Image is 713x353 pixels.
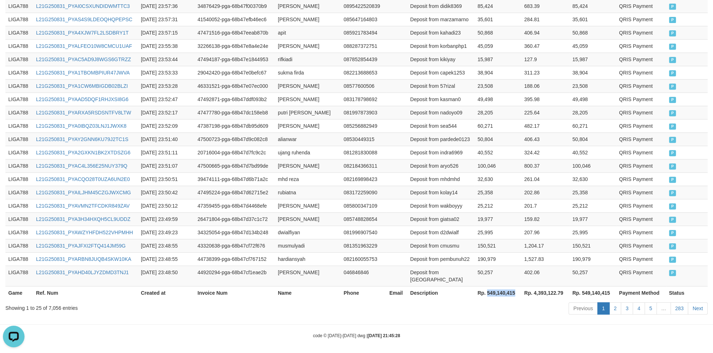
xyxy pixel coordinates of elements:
td: LIGA788 [5,79,33,92]
td: [DATE] 23:52:09 [138,119,195,132]
span: PAID [669,177,676,183]
td: [DATE] 23:49:59 [138,212,195,226]
a: 283 [670,302,688,314]
td: Deposit from cmusmu [407,239,474,252]
td: QRIS Payment [616,146,666,159]
td: 50,257 [474,266,521,286]
td: 23,508 [570,79,616,92]
th: Rp. 549,140,415 [570,286,616,299]
span: PAID [669,203,676,209]
td: 087852854439 [341,53,387,66]
td: 15,987 [474,53,521,66]
td: 150,521 [474,239,521,252]
td: Deposit from kolay14 [407,186,474,199]
td: 28,205 [570,106,616,119]
td: Deposit from [GEOGRAPHIC_DATA] [407,266,474,286]
td: [PERSON_NAME] [275,266,340,286]
td: 40,552 [570,146,616,159]
td: 402.06 [521,266,570,286]
td: LIGA788 [5,172,33,186]
span: PAID [669,30,676,36]
td: dwialfiyan [275,226,340,239]
td: 15,987 [570,53,616,66]
td: 32,630 [570,172,616,186]
a: … [656,302,671,314]
td: musmulyadi [275,239,340,252]
td: Deposit from indra6969 [407,146,474,159]
span: PAID [669,4,676,10]
td: 32266138-pga-68b47e8a4e24e [195,39,275,53]
td: 100,046 [570,159,616,172]
span: PAID [669,163,676,169]
a: L21G250831_PYA1CW6MBIGDB02BLZI [36,83,128,89]
a: L21G250831_PYAJFXI2FTQ414JM59G [36,243,126,249]
a: L21G250831_PYAHD40LJYZDMD3TNJ1 [36,270,129,275]
td: 39474111-pga-68b47d6b71a2c [195,172,275,186]
td: [DATE] 23:49:23 [138,226,195,239]
td: QRIS Payment [616,199,666,212]
td: 50,257 [570,266,616,286]
td: QRIS Payment [616,39,666,53]
td: Deposit from aryo526 [407,159,474,172]
td: 085256882949 [341,119,387,132]
a: L21G250831_PYA0IBQZ03LNJ1JWXK8 [36,123,126,129]
td: 082169898423 [341,172,387,186]
td: [DATE] 23:48:55 [138,252,195,266]
th: Rp. 549,140,415 [474,286,521,299]
td: QRIS Payment [616,26,666,39]
td: LIGA788 [5,92,33,106]
span: PAID [669,230,676,236]
td: Deposit from wakboyyy [407,199,474,212]
td: 35,601 [570,13,616,26]
td: 083172259090 [341,186,387,199]
td: [PERSON_NAME] [275,159,340,172]
span: PAID [669,243,676,249]
td: 088287372751 [341,39,387,53]
td: 202.86 [521,186,570,199]
td: 25,995 [474,226,521,239]
td: LIGA788 [5,132,33,146]
th: Status [666,286,708,299]
td: 46331521-pga-68b47e07ec000 [195,79,275,92]
td: [DATE] 23:57:15 [138,26,195,39]
td: QRIS Payment [616,119,666,132]
a: L21G250831_PYAS4S9LDEOQHQPEPSC [36,17,132,22]
td: 26471804-pga-68b47d37c1c72 [195,212,275,226]
td: QRIS Payment [616,159,666,172]
td: Deposit from sea544 [407,119,474,132]
th: Invoice Num [195,286,275,299]
td: 800.37 [521,159,570,172]
td: 38,904 [570,66,616,79]
td: 19,977 [570,212,616,226]
td: LIGA788 [5,39,33,53]
td: 081351963229 [341,239,387,252]
td: [PERSON_NAME] [275,13,340,26]
a: L21G250831_PYAWZYHFDH522VHPMHH [36,230,133,235]
td: 188.06 [521,79,570,92]
td: 25,358 [570,186,616,199]
td: 082184366311 [341,159,387,172]
td: QRIS Payment [616,13,666,26]
a: L21G250831_PYACQO28T0UZA6UN2E0 [36,176,130,182]
td: [DATE] 23:51:40 [138,132,195,146]
td: Deposit from pardede0123 [407,132,474,146]
td: Deposit from kasman0 [407,92,474,106]
td: [PERSON_NAME] [275,119,340,132]
span: PAID [669,44,676,50]
a: L21G250831_PYAVMN2TFCDKR849ZAV [36,203,130,209]
td: 50,868 [474,26,521,39]
td: 47387198-pga-68b47db95d609 [195,119,275,132]
td: 082213688653 [341,66,387,79]
span: PAID [669,57,676,63]
td: LIGA788 [5,53,33,66]
a: 1 [597,302,610,314]
td: 43320638-pga-68b47cf72f676 [195,239,275,252]
td: 38,904 [474,66,521,79]
td: Deposit from capek1253 [407,66,474,79]
td: 60,271 [570,119,616,132]
td: [DATE] 23:57:31 [138,13,195,26]
td: LIGA788 [5,66,33,79]
td: 50,868 [570,26,616,39]
td: [DATE] 23:53:44 [138,53,195,66]
a: L21G250831_PYA2GXKN1BK2XTDSZG6 [36,150,130,155]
